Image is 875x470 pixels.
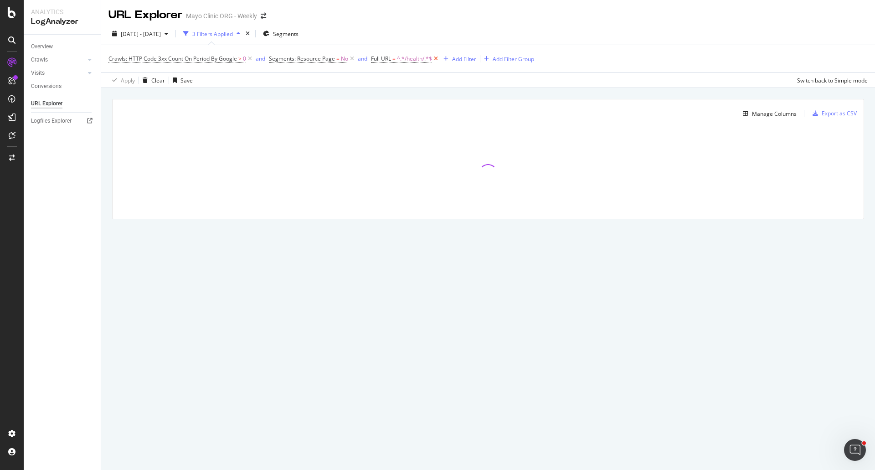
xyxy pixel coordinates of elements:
[151,77,165,84] div: Clear
[793,73,868,88] button: Switch back to Simple mode
[31,42,94,52] a: Overview
[259,26,302,41] button: Segments
[31,55,48,65] div: Crawls
[31,42,53,52] div: Overview
[31,99,62,108] div: URL Explorer
[243,52,246,65] span: 0
[139,73,165,88] button: Clear
[108,26,172,41] button: [DATE] - [DATE]
[108,55,237,62] span: Crawls: HTTP Code 3xx Count On Period By Google
[392,55,396,62] span: =
[31,82,62,91] div: Conversions
[440,53,476,64] button: Add Filter
[186,11,257,21] div: Mayo Clinic ORG - Weekly
[752,110,797,118] div: Manage Columns
[121,30,161,38] span: [DATE] - [DATE]
[108,73,135,88] button: Apply
[341,52,348,65] span: No
[31,68,45,78] div: Visits
[192,30,233,38] div: 3 Filters Applied
[371,55,391,62] span: Full URL
[822,109,857,117] div: Export as CSV
[480,53,534,64] button: Add Filter Group
[121,77,135,84] div: Apply
[180,26,244,41] button: 3 Filters Applied
[31,55,85,65] a: Crawls
[244,29,252,38] div: times
[273,30,299,38] span: Segments
[169,73,193,88] button: Save
[256,54,265,63] button: and
[238,55,242,62] span: >
[31,16,93,27] div: LogAnalyzer
[493,55,534,63] div: Add Filter Group
[261,13,266,19] div: arrow-right-arrow-left
[31,7,93,16] div: Analytics
[844,439,866,461] iframe: Intercom live chat
[31,116,94,126] a: Logfiles Explorer
[452,55,476,63] div: Add Filter
[269,55,335,62] span: Segments: Resource Page
[108,7,182,23] div: URL Explorer
[31,116,72,126] div: Logfiles Explorer
[358,54,367,63] button: and
[256,55,265,62] div: and
[809,106,857,121] button: Export as CSV
[180,77,193,84] div: Save
[31,99,94,108] a: URL Explorer
[739,108,797,119] button: Manage Columns
[31,68,85,78] a: Visits
[397,52,432,65] span: ^.*/health/.*$
[797,77,868,84] div: Switch back to Simple mode
[358,55,367,62] div: and
[31,82,94,91] a: Conversions
[336,55,340,62] span: =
